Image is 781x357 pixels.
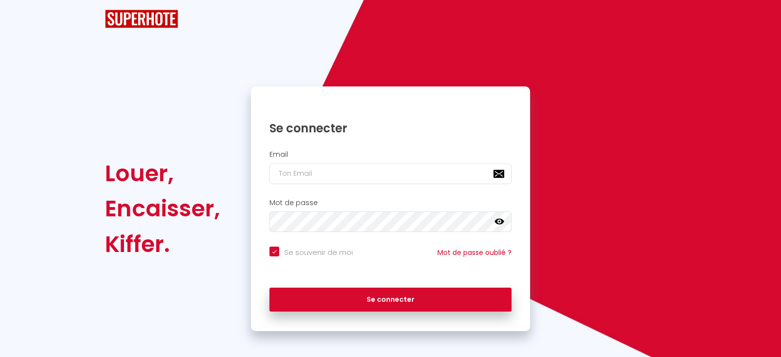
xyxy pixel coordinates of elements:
[269,121,512,136] h1: Se connecter
[105,227,220,262] div: Kiffer.
[105,191,220,226] div: Encaisser,
[437,248,512,257] a: Mot de passe oublié ?
[105,10,178,28] img: SuperHote logo
[269,199,512,207] h2: Mot de passe
[269,150,512,159] h2: Email
[105,156,220,191] div: Louer,
[8,4,37,33] button: Ouvrir le widget de chat LiveChat
[269,164,512,184] input: Ton Email
[269,288,512,312] button: Se connecter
